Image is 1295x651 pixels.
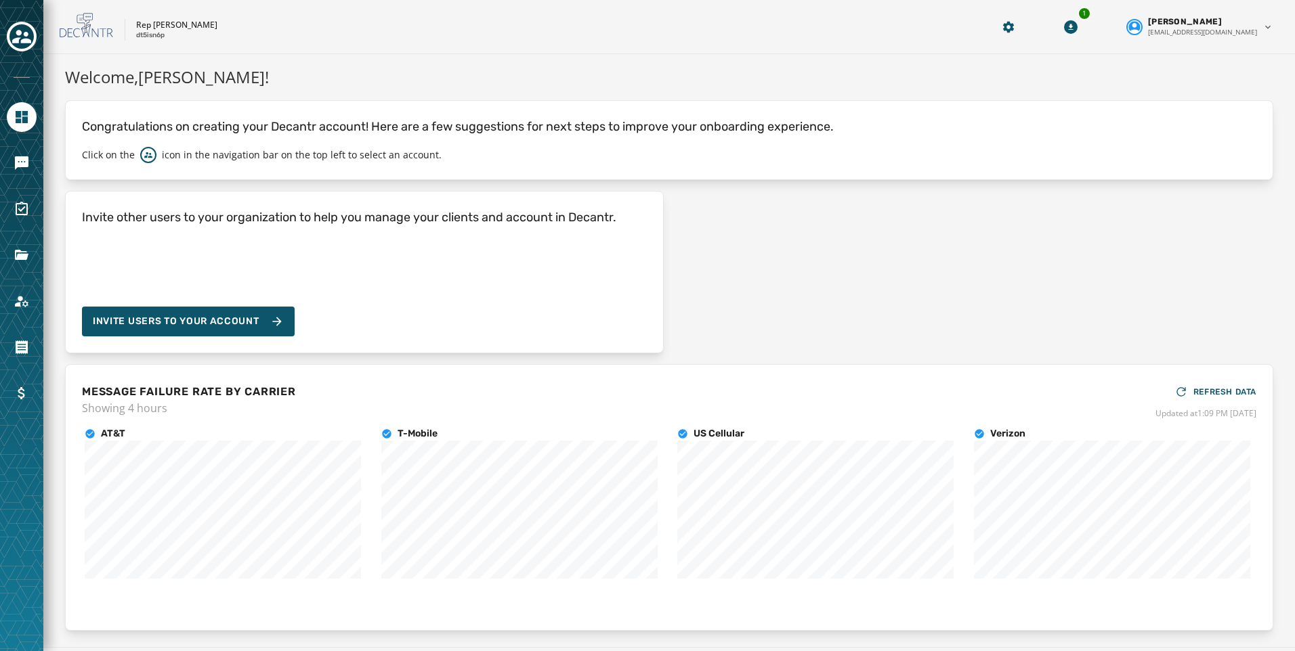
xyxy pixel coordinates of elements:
[1155,408,1256,419] span: Updated at 1:09 PM [DATE]
[7,332,37,362] a: Navigate to Orders
[7,378,37,408] a: Navigate to Billing
[1174,381,1256,403] button: REFRESH DATA
[7,148,37,178] a: Navigate to Messaging
[7,286,37,316] a: Navigate to Account
[82,384,296,400] h4: MESSAGE FAILURE RATE BY CARRIER
[7,102,37,132] a: Navigate to Home
[996,15,1021,39] button: Manage global settings
[136,30,165,41] p: dt5isn6p
[7,240,37,270] a: Navigate to Files
[82,307,295,336] button: Invite Users to your account
[93,315,259,328] span: Invite Users to your account
[136,20,217,30] p: Rep [PERSON_NAME]
[162,148,442,162] p: icon in the navigation bar on the top left to select an account.
[82,117,1256,136] p: Congratulations on creating your Decantr account! Here are a few suggestions for next steps to im...
[1121,11,1279,43] button: User settings
[101,427,125,441] h4: AT&T
[1078,7,1091,20] div: 1
[7,194,37,224] a: Navigate to Surveys
[1193,386,1256,397] span: REFRESH DATA
[694,427,744,441] h4: US Cellular
[1148,16,1222,27] span: [PERSON_NAME]
[990,427,1025,441] h4: Verizon
[398,427,438,441] h4: T-Mobile
[82,400,296,416] span: Showing 4 hours
[82,208,616,227] h4: Invite other users to your organization to help you manage your clients and account in Decantr.
[7,22,37,51] button: Toggle account select drawer
[65,65,1273,89] h1: Welcome, [PERSON_NAME] !
[82,148,135,162] p: Click on the
[1148,27,1257,37] span: [EMAIL_ADDRESS][DOMAIN_NAME]
[1059,15,1083,39] button: Download Menu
